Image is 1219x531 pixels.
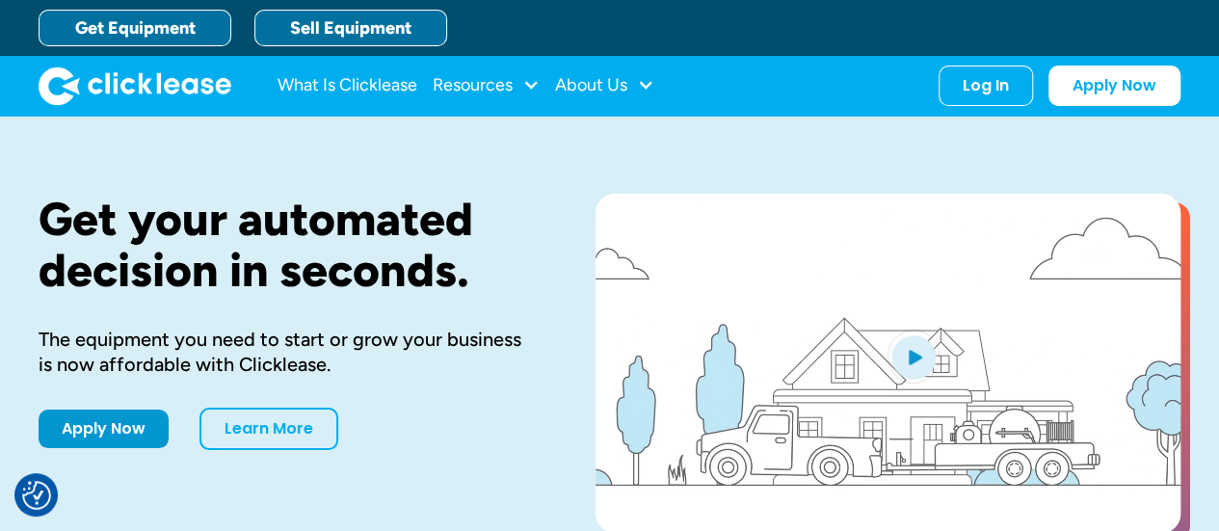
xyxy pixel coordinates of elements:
img: Revisit consent button [22,481,51,510]
button: Consent Preferences [22,481,51,510]
div: About Us [555,66,654,105]
h1: Get your automated decision in seconds. [39,194,534,296]
a: home [39,66,231,105]
div: Log In [963,76,1009,95]
a: Sell Equipment [254,10,447,46]
div: Resources [433,66,540,105]
img: Blue play button logo on a light blue circular background [888,330,940,384]
div: The equipment you need to start or grow your business is now affordable with Clicklease. [39,327,534,377]
a: Learn More [199,408,338,450]
a: Get Equipment [39,10,231,46]
a: What Is Clicklease [278,66,417,105]
img: Clicklease logo [39,66,231,105]
a: Apply Now [39,410,169,448]
a: Apply Now [1048,66,1180,106]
